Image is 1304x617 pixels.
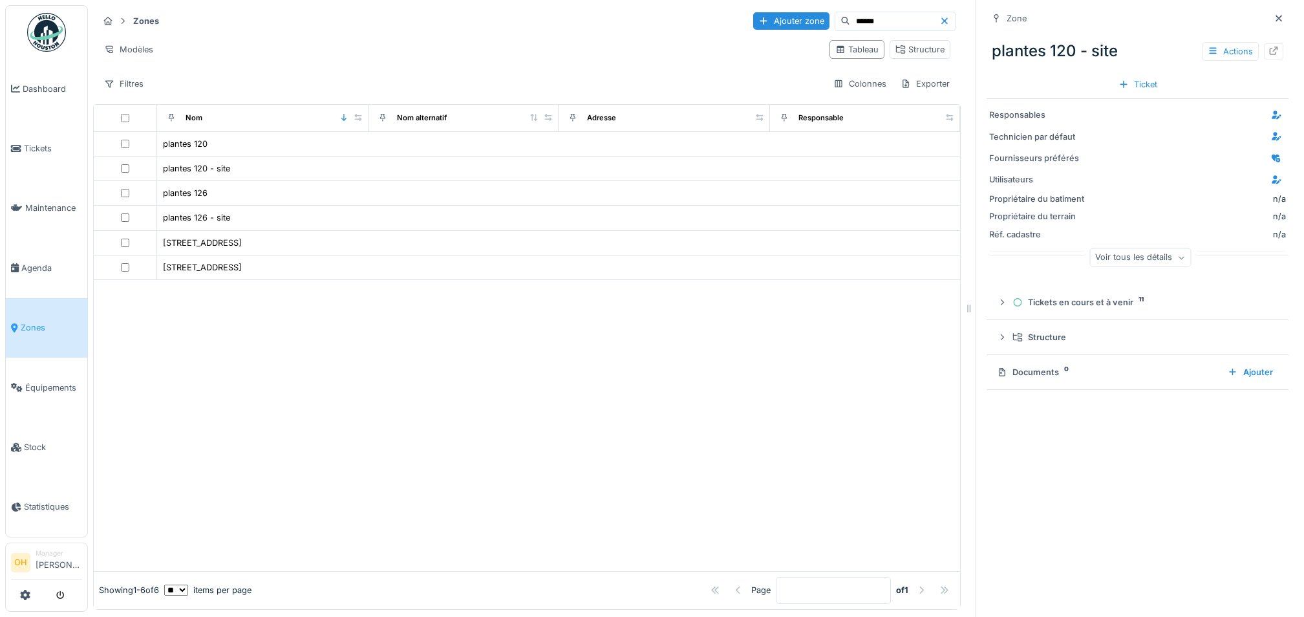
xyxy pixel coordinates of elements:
div: [STREET_ADDRESS] [163,237,242,249]
div: items per page [164,584,251,596]
li: [PERSON_NAME] [36,548,82,576]
div: Voir tous les détails [1089,248,1191,267]
a: Zones [6,298,87,358]
div: Colonnes [828,74,892,93]
div: Réf. cadastre [989,228,1086,241]
summary: Tickets en cours et à venir11 [992,290,1283,314]
span: Maintenance [25,202,82,214]
div: Adresse [587,113,616,124]
a: Équipements [6,358,87,417]
a: Tickets [6,118,87,178]
span: Stock [24,441,82,453]
div: Manager [36,548,82,558]
a: OH Manager[PERSON_NAME] [11,548,82,579]
div: Utilisateurs [989,173,1086,186]
a: Agenda [6,238,87,298]
div: Modèles [98,40,159,59]
div: Documents [997,366,1217,378]
div: Tickets en cours et à venir [1012,296,1273,308]
div: Showing 1 - 6 of 6 [99,584,159,596]
li: OH [11,553,30,572]
div: Ajouter [1223,363,1278,381]
div: Ticket [1113,76,1162,93]
div: Fournisseurs préférés [989,152,1086,164]
div: plantes 120 - site [163,162,230,175]
strong: of 1 [896,584,908,596]
div: n/a [1091,210,1286,222]
span: Statistiques [24,501,82,513]
a: Stock [6,417,87,477]
div: Structure [1012,331,1273,343]
div: Tableau [835,43,879,56]
div: plantes 120 - site [987,34,1288,68]
div: Responsables [989,109,1086,121]
div: plantes 126 - site [163,211,230,224]
div: Nom alternatif [397,113,447,124]
div: Responsable [798,113,844,124]
div: Technicien par défaut [989,131,1086,143]
div: Propriétaire du terrain [989,210,1086,222]
a: Dashboard [6,59,87,118]
a: Maintenance [6,179,87,238]
div: Zone [1007,12,1027,25]
div: Page [751,584,771,596]
strong: Zones [128,15,164,27]
div: plantes 126 [163,187,208,199]
div: Filtres [98,74,149,93]
div: Exporter [895,74,956,93]
span: Dashboard [23,83,82,95]
div: Structure [895,43,945,56]
a: Statistiques [6,477,87,537]
img: Badge_color-CXgf-gQk.svg [27,13,66,52]
div: [STREET_ADDRESS] [163,261,242,274]
div: Propriétaire du batiment [989,193,1086,205]
span: Équipements [25,382,82,394]
div: n/a [1091,228,1286,241]
div: plantes 120 [163,138,208,150]
span: Zones [21,321,82,334]
summary: Structure [992,325,1283,349]
summary: Documents0Ajouter [992,360,1283,384]
span: Tickets [24,142,82,155]
div: Actions [1202,42,1259,61]
div: n/a [1273,193,1286,205]
span: Agenda [21,262,82,274]
div: Ajouter zone [753,12,829,30]
div: Nom [186,113,202,124]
